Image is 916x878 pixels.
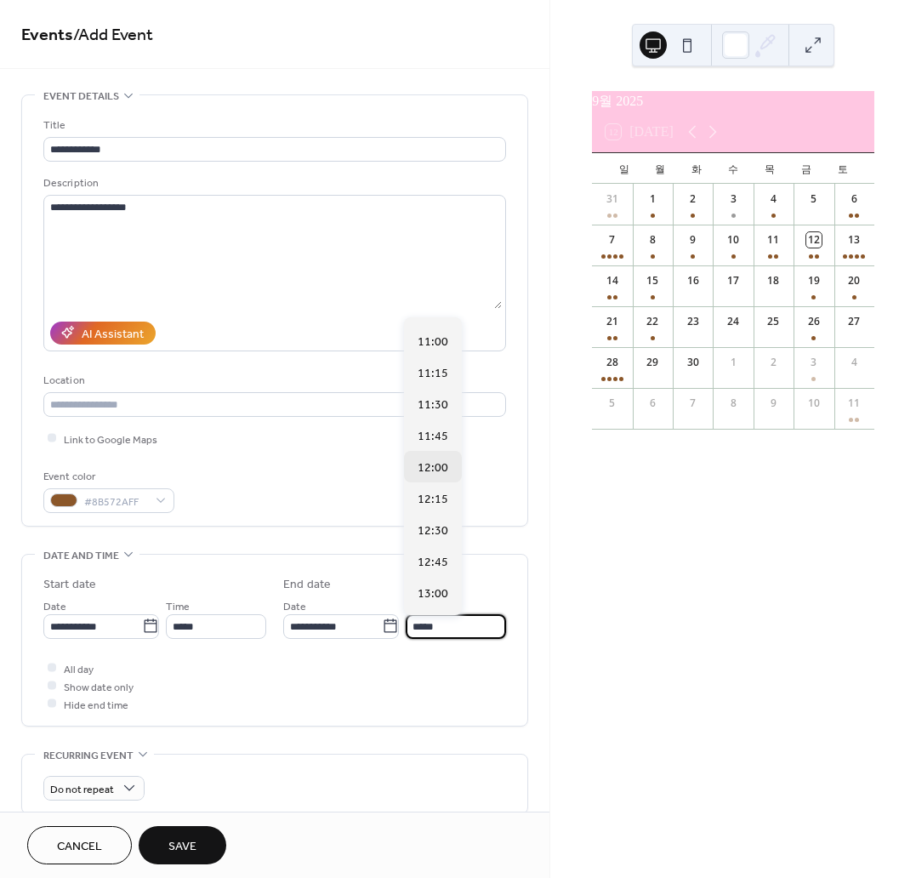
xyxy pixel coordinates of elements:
div: 16 [686,273,701,288]
span: 11:00 [418,333,448,351]
button: AI Assistant [50,322,156,345]
div: 2 [686,191,701,207]
div: 26 [806,314,822,329]
div: 21 [605,314,620,329]
div: 9 [765,396,781,411]
div: 25 [765,314,781,329]
div: 17 [725,273,741,288]
div: 3 [725,191,741,207]
a: Events [21,19,73,52]
div: 10 [725,232,741,248]
span: #8B572AFF [84,493,147,510]
div: 일 [606,153,642,184]
div: AI Assistant [82,325,144,343]
div: 13 [846,232,862,248]
div: 토 [824,153,861,184]
div: 8 [725,396,741,411]
div: 금 [788,153,824,184]
span: / Add Event [73,19,153,52]
button: Save [139,826,226,864]
div: 1 [725,355,741,370]
div: 7 [686,396,701,411]
div: 5 [806,191,822,207]
div: 9 [686,232,701,248]
div: 4 [765,191,781,207]
span: 12:00 [418,459,448,476]
div: 12 [806,232,822,248]
div: 화 [679,153,715,184]
div: 29 [645,355,660,370]
div: 20 [846,273,862,288]
div: 11 [765,232,781,248]
div: 수 [715,153,752,184]
span: Date [43,597,66,615]
div: 9월 2025 [592,91,874,111]
span: Event details [43,88,119,105]
div: 월 [642,153,679,184]
span: Link to Google Maps [64,430,157,448]
span: 13:00 [418,584,448,602]
span: Save [168,838,196,856]
div: 24 [725,314,741,329]
span: 11:15 [418,364,448,382]
span: Date and time [43,547,119,565]
div: 10 [806,396,822,411]
div: 18 [765,273,781,288]
div: Event color [43,468,171,486]
div: 2 [765,355,781,370]
span: 12:15 [418,490,448,508]
span: 12:45 [418,553,448,571]
span: 11:30 [418,396,448,413]
span: Show date only [64,678,134,696]
div: 6 [645,396,660,411]
span: Hide end time [64,696,128,714]
span: Time [166,597,190,615]
div: 5 [605,396,620,411]
div: 3 [806,355,822,370]
div: 31 [605,191,620,207]
div: 28 [605,355,620,370]
div: 27 [846,314,862,329]
span: Date [283,597,306,615]
span: All day [64,660,94,678]
div: Title [43,117,503,134]
div: 6 [846,191,862,207]
div: 1 [645,191,660,207]
span: Cancel [57,838,102,856]
div: Location [43,372,503,390]
div: 30 [686,355,701,370]
span: 11:45 [418,427,448,445]
button: Cancel [27,826,132,864]
div: 4 [846,355,862,370]
div: Description [43,174,503,192]
div: 7 [605,232,620,248]
div: 14 [605,273,620,288]
div: 23 [686,314,701,329]
div: Start date [43,576,96,594]
span: Recurring event [43,747,134,765]
span: 12:30 [418,522,448,539]
span: Do not repeat [50,779,114,799]
div: 19 [806,273,822,288]
div: End date [283,576,331,594]
div: 15 [645,273,660,288]
div: 22 [645,314,660,329]
div: 목 [752,153,788,184]
div: 11 [846,396,862,411]
div: 8 [645,232,660,248]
